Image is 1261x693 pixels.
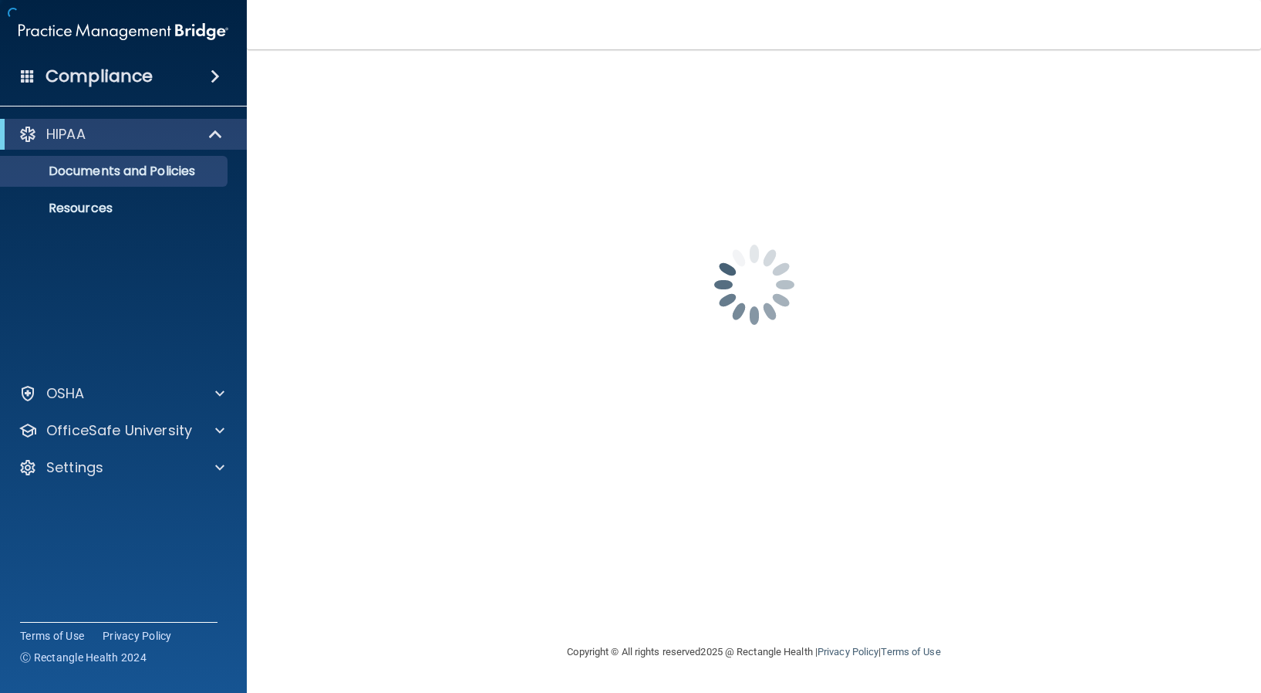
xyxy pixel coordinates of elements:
[46,421,192,440] p: OfficeSafe University
[19,421,224,440] a: OfficeSafe University
[19,384,224,403] a: OSHA
[46,66,153,87] h4: Compliance
[19,16,228,47] img: PMB logo
[46,458,103,477] p: Settings
[103,628,172,644] a: Privacy Policy
[20,650,147,665] span: Ⓒ Rectangle Health 2024
[46,384,85,403] p: OSHA
[20,628,84,644] a: Terms of Use
[19,125,224,144] a: HIPAA
[677,208,831,362] img: spinner.e123f6fc.gif
[881,646,940,658] a: Terms of Use
[818,646,878,658] a: Privacy Policy
[46,125,86,144] p: HIPAA
[473,627,1036,677] div: Copyright © All rights reserved 2025 @ Rectangle Health | |
[10,164,221,179] p: Documents and Policies
[19,458,224,477] a: Settings
[10,201,221,216] p: Resources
